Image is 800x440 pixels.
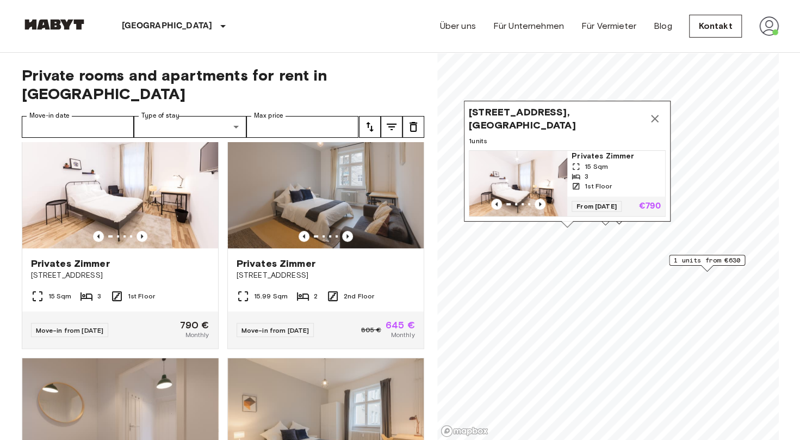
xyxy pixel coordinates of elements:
[237,257,315,270] span: Privates Zimmer
[469,151,567,216] img: Marketing picture of unit DE-01-031-002-03H
[469,150,666,217] a: Marketing picture of unit DE-01-031-002-03HPrevious imagePrevious imagePrivates Zimmer15 Sqm31st ...
[581,20,636,33] a: Für Vermieter
[185,330,209,340] span: Monthly
[93,231,104,242] button: Previous image
[381,116,402,138] button: tune
[22,116,134,138] input: Choose date
[585,162,608,172] span: 15 Sqm
[299,231,309,242] button: Previous image
[669,255,745,272] div: Map marker
[402,116,424,138] button: tune
[493,20,564,33] a: Für Unternehmen
[228,118,424,248] img: Marketing picture of unit DE-01-268-002-01H
[97,291,101,301] span: 3
[759,16,779,36] img: avatar
[638,202,661,211] p: €790
[535,199,545,210] button: Previous image
[29,111,70,120] label: Move-in date
[491,199,502,210] button: Previous image
[22,118,218,248] img: Marketing picture of unit DE-01-031-002-03H
[314,291,318,301] span: 2
[585,181,612,191] span: 1st Floor
[441,425,488,437] a: Mapbox logo
[361,325,381,335] span: 805 €
[469,136,666,146] span: 1 units
[359,116,381,138] button: tune
[344,291,374,301] span: 2nd Floor
[254,291,288,301] span: 15.99 Sqm
[386,320,415,330] span: 645 €
[180,320,209,330] span: 790 €
[227,117,424,349] a: Marketing picture of unit DE-01-268-002-01HPrevious imagePrevious imagePrivates Zimmer[STREET_ADD...
[254,111,283,120] label: Max price
[22,66,424,103] span: Private rooms and apartments for rent in [GEOGRAPHIC_DATA]
[390,330,414,340] span: Monthly
[31,270,209,281] span: [STREET_ADDRESS]
[128,291,155,301] span: 1st Floor
[439,20,475,33] a: Über uns
[31,257,110,270] span: Privates Zimmer
[237,270,415,281] span: [STREET_ADDRESS]
[572,151,661,162] span: Privates Zimmer
[464,101,671,228] div: Map marker
[22,19,87,30] img: Habyt
[36,326,104,334] span: Move-in from [DATE]
[22,117,219,349] a: Marketing picture of unit DE-01-031-002-03HPrevious imagePrevious imagePrivates Zimmer[STREET_ADD...
[469,106,644,132] span: [STREET_ADDRESS], [GEOGRAPHIC_DATA]
[141,111,179,120] label: Type of stay
[572,201,622,212] span: From [DATE]
[585,172,588,181] span: 3
[654,20,672,33] a: Blog
[137,231,147,242] button: Previous image
[122,20,213,33] p: [GEOGRAPHIC_DATA]
[241,326,309,334] span: Move-in from [DATE]
[342,231,353,242] button: Previous image
[48,291,72,301] span: 15 Sqm
[689,15,741,38] a: Kontakt
[674,255,740,265] span: 1 units from €630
